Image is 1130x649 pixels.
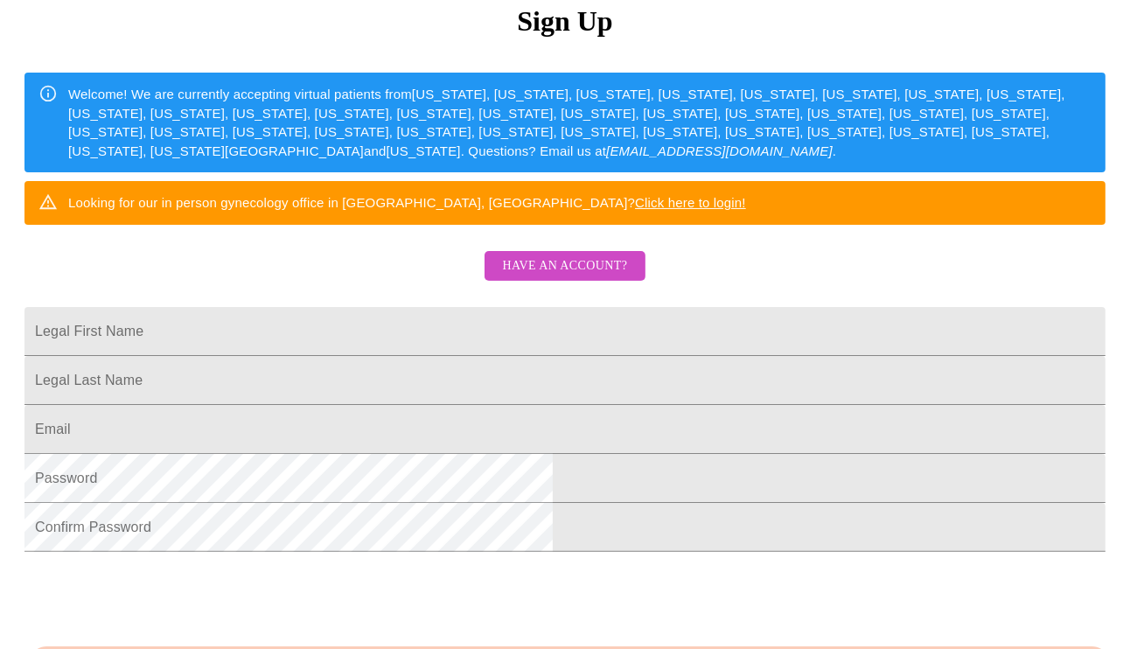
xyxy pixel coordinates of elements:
[485,251,645,282] button: Have an account?
[635,195,746,210] a: Click here to login!
[24,561,290,629] iframe: reCAPTCHA
[68,186,746,219] div: Looking for our in person gynecology office in [GEOGRAPHIC_DATA], [GEOGRAPHIC_DATA]?
[606,143,833,158] em: [EMAIL_ADDRESS][DOMAIN_NAME]
[68,78,1092,167] div: Welcome! We are currently accepting virtual patients from [US_STATE], [US_STATE], [US_STATE], [US...
[24,5,1106,38] h3: Sign Up
[480,270,649,285] a: Have an account?
[502,255,627,277] span: Have an account?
